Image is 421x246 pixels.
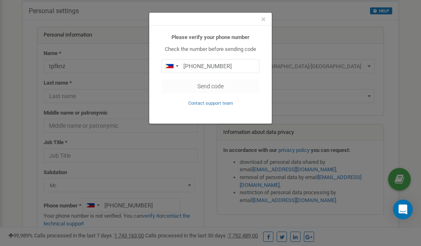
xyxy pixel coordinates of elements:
[393,200,413,219] div: Open Intercom Messenger
[162,59,259,73] input: 0905 123 4567
[162,46,259,53] p: Check the number before sending code
[188,101,233,106] small: Contact support team
[162,79,259,93] button: Send code
[171,34,250,40] b: Please verify your phone number
[162,60,181,73] div: Telephone country code
[261,15,266,24] button: Close
[261,14,266,24] span: ×
[188,100,233,106] a: Contact support team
